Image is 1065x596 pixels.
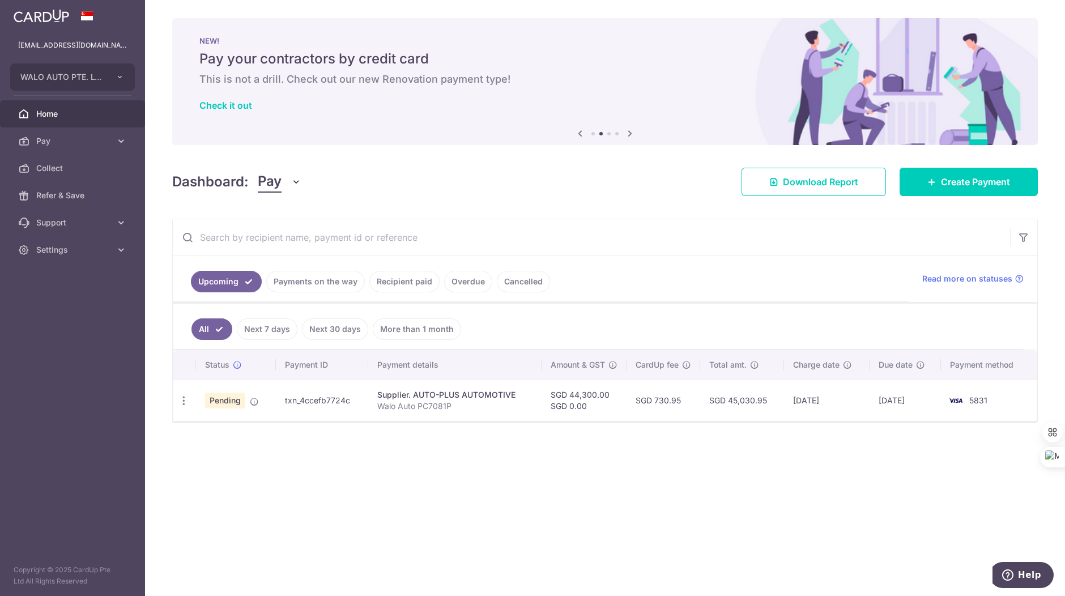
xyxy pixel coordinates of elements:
[879,359,913,371] span: Due date
[369,271,440,292] a: Recipient paid
[36,244,111,256] span: Settings
[542,380,627,421] td: SGD 44,300.00 SGD 0.00
[944,394,967,407] img: Bank Card
[20,71,104,83] span: WALO AUTO PTE. LTD.
[636,359,679,371] span: CardUp fee
[377,401,532,412] p: Walo Auto PC7081P
[237,318,297,340] a: Next 7 days
[199,100,252,111] a: Check it out
[258,171,282,193] span: Pay
[793,359,840,371] span: Charge date
[627,380,700,421] td: SGD 730.95
[444,271,492,292] a: Overdue
[173,219,1010,256] input: Search by recipient name, payment id or reference
[191,271,262,292] a: Upcoming
[922,273,1024,284] a: Read more on statuses
[14,9,69,23] img: CardUp
[18,40,127,51] p: [EMAIL_ADDRESS][DOMAIN_NAME]
[742,168,886,196] a: Download Report
[10,63,135,91] button: WALO AUTO PTE. LTD.
[784,380,870,421] td: [DATE]
[258,171,301,193] button: Pay
[191,318,232,340] a: All
[368,350,542,380] th: Payment details
[36,190,111,201] span: Refer & Save
[199,73,1011,86] h6: This is not a drill. Check out our new Renovation payment type!
[205,393,245,408] span: Pending
[922,273,1012,284] span: Read more on statuses
[783,175,858,189] span: Download Report
[199,36,1011,45] p: NEW!
[941,350,1037,380] th: Payment method
[497,271,550,292] a: Cancelled
[276,380,368,421] td: txn_4ccefb7724c
[36,163,111,174] span: Collect
[377,389,532,401] div: Supplier. AUTO-PLUS AUTOMOTIVE
[900,168,1038,196] a: Create Payment
[992,562,1054,590] iframe: Opens a widget where you can find more information
[276,350,368,380] th: Payment ID
[172,18,1038,145] img: Renovation banner
[373,318,461,340] a: More than 1 month
[302,318,368,340] a: Next 30 days
[969,395,987,405] span: 5831
[709,359,747,371] span: Total amt.
[870,380,941,421] td: [DATE]
[700,380,785,421] td: SGD 45,030.95
[199,50,1011,68] h5: Pay your contractors by credit card
[551,359,605,371] span: Amount & GST
[205,359,229,371] span: Status
[266,271,365,292] a: Payments on the way
[941,175,1010,189] span: Create Payment
[36,108,111,120] span: Home
[36,135,111,147] span: Pay
[36,217,111,228] span: Support
[172,172,249,192] h4: Dashboard:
